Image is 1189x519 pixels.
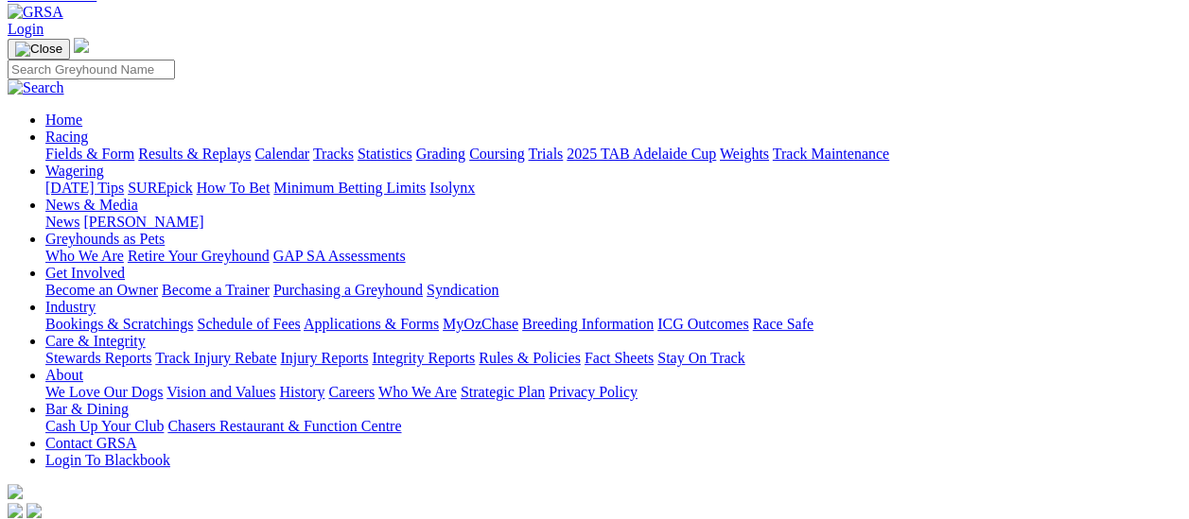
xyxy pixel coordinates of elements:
div: News & Media [45,214,1181,231]
a: Vision and Values [166,384,275,400]
a: Syndication [427,282,498,298]
a: Purchasing a Greyhound [273,282,423,298]
a: Track Injury Rebate [155,350,276,366]
a: Strategic Plan [461,384,545,400]
a: News & Media [45,197,138,213]
a: We Love Our Dogs [45,384,163,400]
a: Statistics [358,146,412,162]
a: Industry [45,299,96,315]
a: How To Bet [197,180,271,196]
a: Stewards Reports [45,350,151,366]
a: Retire Your Greyhound [128,248,270,264]
img: twitter.svg [26,503,42,518]
a: Breeding Information [522,316,654,332]
a: Fact Sheets [585,350,654,366]
a: [DATE] Tips [45,180,124,196]
a: Rules & Policies [479,350,581,366]
a: Trials [528,146,563,162]
a: Chasers Restaurant & Function Centre [167,418,401,434]
a: Greyhounds as Pets [45,231,165,247]
a: Schedule of Fees [197,316,300,332]
a: Stay On Track [657,350,744,366]
a: Applications & Forms [304,316,439,332]
a: Wagering [45,163,104,179]
button: Toggle navigation [8,39,70,60]
img: logo-grsa-white.png [8,484,23,499]
a: Grading [416,146,465,162]
a: Isolynx [429,180,475,196]
a: Privacy Policy [549,384,638,400]
a: ICG Outcomes [657,316,748,332]
a: [PERSON_NAME] [83,214,203,230]
div: Greyhounds as Pets [45,248,1181,265]
a: Results & Replays [138,146,251,162]
a: Coursing [469,146,525,162]
a: Who We Are [45,248,124,264]
a: MyOzChase [443,316,518,332]
div: Wagering [45,180,1181,197]
div: About [45,384,1181,401]
a: Login [8,21,44,37]
a: Integrity Reports [372,350,475,366]
a: Become a Trainer [162,282,270,298]
div: Racing [45,146,1181,163]
a: Become an Owner [45,282,158,298]
img: Close [15,42,62,57]
div: Care & Integrity [45,350,1181,367]
a: Race Safe [752,316,813,332]
img: logo-grsa-white.png [74,38,89,53]
a: Careers [328,384,375,400]
img: GRSA [8,4,63,21]
a: 2025 TAB Adelaide Cup [567,146,716,162]
a: Bookings & Scratchings [45,316,193,332]
a: Track Maintenance [773,146,889,162]
a: Bar & Dining [45,401,129,417]
a: Tracks [313,146,354,162]
a: About [45,367,83,383]
a: Get Involved [45,265,125,281]
a: GAP SA Assessments [273,248,406,264]
div: Industry [45,316,1181,333]
a: SUREpick [128,180,192,196]
a: News [45,214,79,230]
a: Login To Blackbook [45,452,170,468]
input: Search [8,60,175,79]
a: Cash Up Your Club [45,418,164,434]
a: History [279,384,324,400]
a: Racing [45,129,88,145]
a: Home [45,112,82,128]
div: Get Involved [45,282,1181,299]
div: Bar & Dining [45,418,1181,435]
a: Injury Reports [280,350,368,366]
a: Who We Are [378,384,457,400]
a: Weights [720,146,769,162]
a: Fields & Form [45,146,134,162]
a: Calendar [254,146,309,162]
a: Minimum Betting Limits [273,180,426,196]
a: Contact GRSA [45,435,136,451]
a: Care & Integrity [45,333,146,349]
img: facebook.svg [8,503,23,518]
img: Search [8,79,64,96]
